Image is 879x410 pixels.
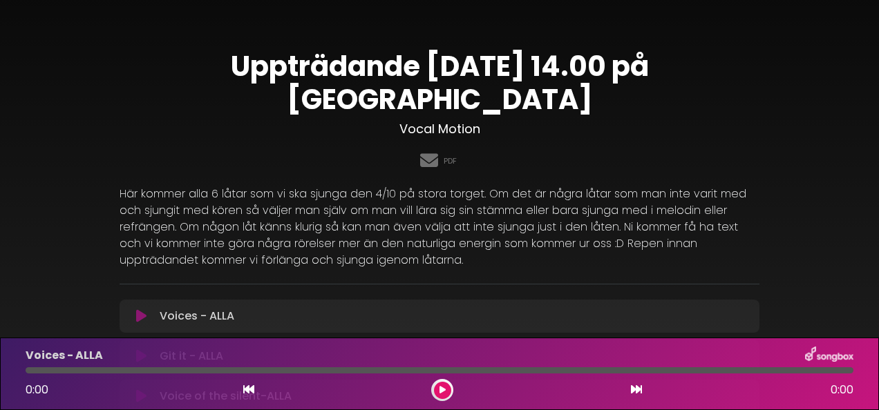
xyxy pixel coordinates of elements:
[26,347,103,364] p: Voices - ALLA
[160,308,234,324] p: Voices - ALLA
[26,382,48,398] span: 0:00
[120,121,759,137] h3: Vocal Motion
[831,382,853,398] span: 0:00
[120,50,759,116] h1: Uppträdande [DATE] 14.00 på [GEOGRAPHIC_DATA]
[444,155,457,167] a: PDF
[120,186,759,269] p: Här kommer alla 6 låtar som vi ska sjunga den 4/10 på stora torget. Om det är några låtar som man...
[805,346,853,364] img: songbox-logo-white.png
